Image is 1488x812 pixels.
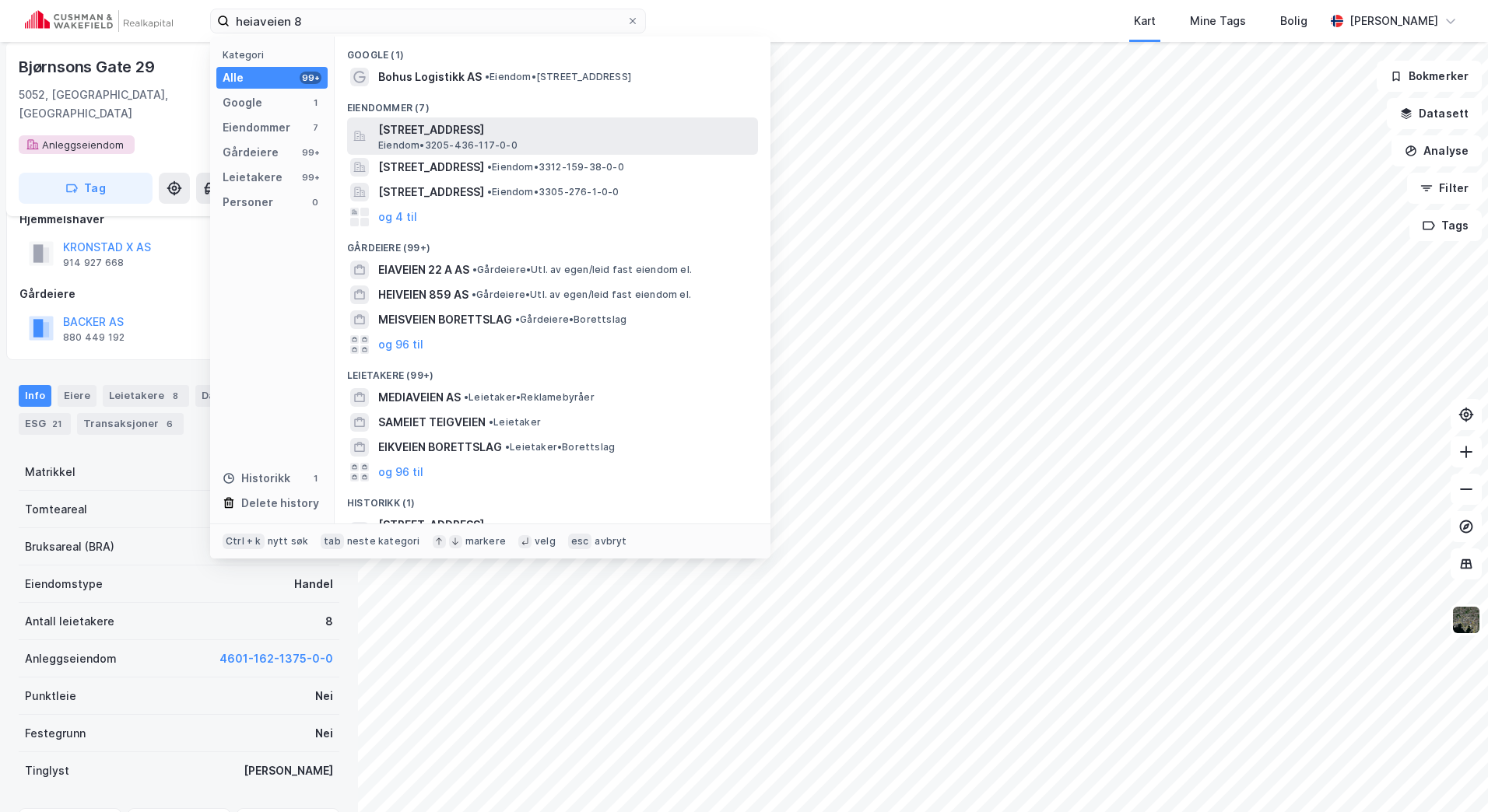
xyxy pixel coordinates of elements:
div: Nei [315,687,333,705]
span: MEDIAVEIEN AS [378,388,461,407]
span: Leietaker • Borettslag [505,441,615,453]
span: Eiendom • [STREET_ADDRESS] [485,71,631,83]
div: Punktleie [25,687,76,705]
div: Google (1) [335,37,770,65]
span: SAMEIET TEIGVEIEN [378,413,486,432]
div: 99+ [300,146,321,159]
div: 8 [325,612,333,631]
button: og 96 til [378,335,423,354]
span: • [472,289,476,300]
div: 6 [162,416,177,432]
div: Eiendomstype [25,575,103,593]
div: Kategori [223,49,328,61]
button: Datasett [1387,98,1482,129]
span: Gårdeiere • Utl. av egen/leid fast eiendom el. [472,264,692,276]
div: Bruksareal (BRA) [25,537,114,556]
div: Leietakere (99+) [335,357,770,385]
div: esc [568,534,592,549]
div: Eiendommer [223,118,290,137]
div: Leietakere [103,385,189,407]
span: Leietaker • Reklamebyråer [464,391,595,404]
button: Filter [1407,173,1482,204]
span: [STREET_ADDRESS] [378,121,752,139]
button: Bokmerker [1377,61,1482,92]
span: Eiendom • 3205-436-117-0-0 [378,139,518,152]
span: [STREET_ADDRESS] [378,158,484,177]
span: [STREET_ADDRESS] [378,516,752,534]
div: Nei [315,724,333,743]
div: velg [535,535,556,548]
div: 0 [309,196,321,208]
div: Anleggseiendom [25,649,117,668]
span: Eiendom • 3312-159-38-0-0 [487,161,624,173]
span: • [489,416,493,428]
div: ESG [19,413,71,435]
button: Tags [1409,210,1482,241]
span: • [505,441,510,453]
div: Bolig [1280,12,1307,30]
div: Info [19,385,51,407]
div: Antall leietakere [25,612,114,631]
span: Gårdeiere • Borettslag [515,313,626,326]
span: MEISVEIEN BORETTSLAG [378,310,512,329]
div: 8 [167,388,183,404]
span: • [487,161,492,173]
span: HEIVEIEN 859 AS [378,285,469,304]
div: Eiere [58,385,97,407]
div: Ctrl + k [223,534,265,549]
span: Leietaker [489,416,541,429]
button: Tag [19,173,153,204]
div: 7 [309,121,321,134]
span: EIKVEIEN BORETTSLAG [378,438,502,457]
span: • [515,313,520,325]
div: Kart [1134,12,1156,30]
span: Bohus Logistikk AS [378,68,482,86]
div: Handel [294,575,333,593]
div: Bjørnsons Gate 29 [19,54,158,79]
div: 99+ [300,171,321,184]
div: Google [223,93,262,112]
div: [PERSON_NAME] [244,761,333,780]
div: Leietakere [223,168,283,187]
div: Gårdeiere [223,143,279,162]
input: Søk på adresse, matrikkel, gårdeiere, leietakere eller personer [230,9,626,33]
div: 5052, [GEOGRAPHIC_DATA], [GEOGRAPHIC_DATA] [19,86,213,123]
div: 1 [309,96,321,109]
div: Eiendommer (7) [335,89,770,117]
span: • [464,391,469,403]
div: Tomteareal [25,500,87,519]
div: Gårdeiere [19,285,339,303]
div: tab [321,534,344,549]
div: Hjemmelshaver [19,210,339,229]
div: 880 449 192 [63,331,125,344]
span: Gårdeiere • Utl. av egen/leid fast eiendom el. [472,289,691,301]
div: Kontrollprogram for chat [1410,737,1488,812]
div: Tinglyst [25,761,69,780]
span: EIAVEIEN 22 A AS [378,261,469,279]
button: og 4 til [378,208,417,226]
div: neste kategori [347,535,420,548]
div: 914 927 668 [63,257,124,269]
button: 4601-162-1375-0-0 [219,649,333,668]
div: Mine Tags [1190,12,1246,30]
div: nytt søk [268,535,309,548]
div: Historikk (1) [335,485,770,513]
div: Delete history [241,494,319,513]
div: Transaksjoner [77,413,184,435]
div: Historikk [223,469,290,488]
div: 1 [309,472,321,485]
button: Analyse [1391,135,1482,166]
span: • [487,186,492,198]
div: Gårdeiere (99+) [335,229,770,257]
div: 21 [49,416,65,432]
span: Eiendom • 3305-276-1-0-0 [487,186,619,198]
div: 99+ [300,72,321,84]
div: markere [465,535,506,548]
span: • [472,264,477,275]
div: avbryt [595,535,626,548]
button: og 96 til [378,463,423,481]
img: cushman-wakefield-realkapital-logo.202ea83816669bd177139c58696a8fa1.svg [25,10,173,32]
span: [STREET_ADDRESS] [378,183,484,201]
iframe: Chat Widget [1410,737,1488,812]
div: Datasett [195,385,272,407]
